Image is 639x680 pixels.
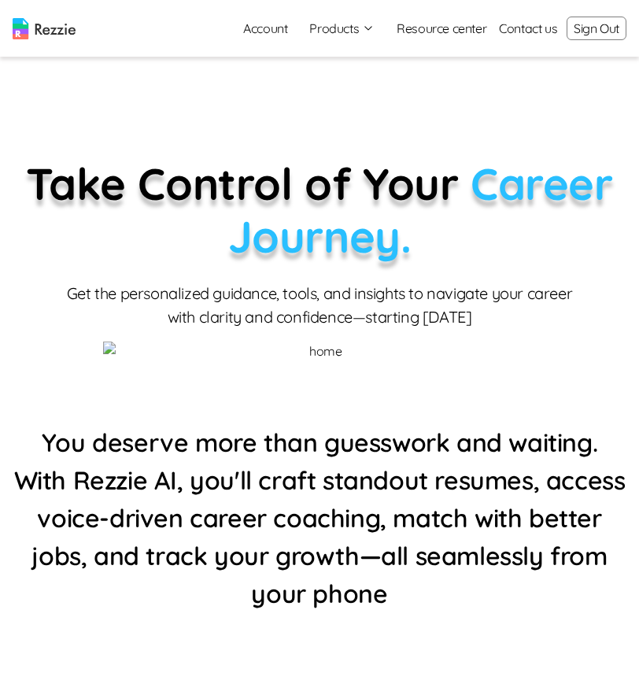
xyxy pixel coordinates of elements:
[103,342,536,360] img: home
[13,18,76,39] img: logo
[231,13,300,44] a: Account
[499,19,557,38] a: Contact us
[64,282,575,329] p: Get the personalized guidance, tools, and insights to navigate your career with clarity and confi...
[309,19,375,38] button: Products
[13,157,626,263] p: Take Control of Your
[397,19,486,38] a: Resource center
[13,423,626,612] h4: You deserve more than guesswork and waiting. With Rezzie AI, you'll craft standout resumes, acces...
[567,17,626,40] button: Sign Out
[228,156,613,264] span: Career Journey.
